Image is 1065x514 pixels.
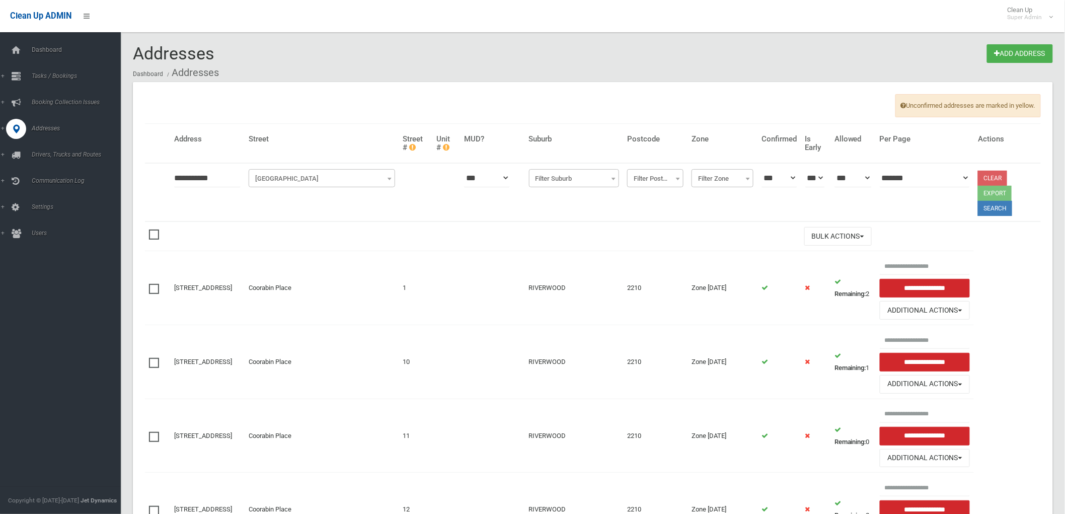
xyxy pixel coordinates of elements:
small: Super Admin [1008,14,1042,21]
h4: Actions [978,135,1037,143]
h4: MUD? [464,135,521,143]
span: Filter Postcode [630,172,681,186]
span: Unconfirmed addresses are marked in yellow. [895,94,1041,117]
h4: Suburb [529,135,620,143]
td: 11 [399,399,433,473]
span: Filter Zone [694,172,751,186]
button: Export [978,186,1012,201]
td: Coorabin Place [245,399,399,473]
td: 10 [399,325,433,399]
strong: Remaining: [834,290,866,298]
a: Dashboard [133,70,163,78]
strong: Remaining: [834,438,866,446]
h4: Confirmed [762,135,797,143]
span: Tasks / Bookings [29,72,129,80]
li: Addresses [165,63,219,82]
span: Clean Up ADMIN [10,11,71,21]
span: Addresses [133,43,214,63]
td: RIVERWOOD [525,325,624,399]
h4: Postcode [627,135,683,143]
td: 0 [830,399,876,473]
td: 2210 [623,325,688,399]
h4: Per Page [880,135,970,143]
h4: Allowed [834,135,872,143]
h4: Street [249,135,395,143]
span: Dashboard [29,46,129,53]
td: 2 [830,251,876,325]
span: Filter Street [249,169,395,187]
span: Users [29,230,129,237]
a: [STREET_ADDRESS] [174,284,232,291]
a: [STREET_ADDRESS] [174,358,232,365]
button: Additional Actions [880,301,970,320]
td: 2210 [623,399,688,473]
h4: Street # [403,135,429,152]
td: 1 [830,325,876,399]
span: Clean Up [1003,6,1052,21]
button: Additional Actions [880,449,970,468]
strong: Remaining: [834,364,866,372]
span: Filter Postcode [627,169,683,187]
td: 1 [399,251,433,325]
span: Filter Zone [692,169,753,187]
a: Clear [978,171,1007,186]
span: Communication Log [29,177,129,184]
span: Drivers, Trucks and Routes [29,151,129,158]
span: Addresses [29,125,129,132]
button: Additional Actions [880,375,970,394]
h4: Unit # [437,135,456,152]
td: Coorabin Place [245,325,399,399]
td: Zone [DATE] [688,399,757,473]
button: Bulk Actions [804,227,872,246]
a: [STREET_ADDRESS] [174,505,232,513]
h4: Zone [692,135,753,143]
td: RIVERWOOD [525,399,624,473]
td: RIVERWOOD [525,251,624,325]
td: Zone [DATE] [688,325,757,399]
span: Booking Collection Issues [29,99,129,106]
span: Settings [29,203,129,210]
button: Search [978,201,1012,216]
strong: Jet Dynamics [81,497,117,504]
a: Add Address [987,44,1053,63]
td: Coorabin Place [245,251,399,325]
span: Copyright © [DATE]-[DATE] [8,497,79,504]
span: Filter Suburb [531,172,617,186]
h4: Is Early [805,135,826,152]
a: [STREET_ADDRESS] [174,432,232,439]
td: Zone [DATE] [688,251,757,325]
h4: Address [174,135,241,143]
td: 2210 [623,251,688,325]
span: Filter Street [251,172,393,186]
span: Filter Suburb [529,169,620,187]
